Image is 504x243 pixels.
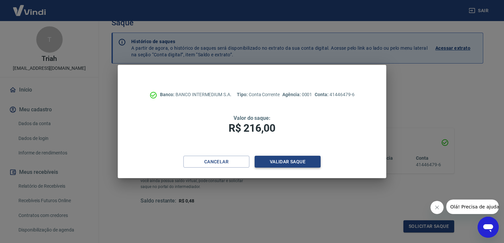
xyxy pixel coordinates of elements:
[237,91,280,98] p: Conta Corrente
[255,156,321,168] button: Validar saque
[183,156,249,168] button: Cancelar
[446,200,499,214] iframe: Mensagem da empresa
[160,92,175,97] span: Banco:
[237,92,249,97] span: Tipo:
[430,201,444,214] iframe: Fechar mensagem
[160,91,232,98] p: BANCO INTERMEDIUM S.A.
[229,122,275,134] span: R$ 216,00
[282,91,312,98] p: 0001
[315,91,354,98] p: 41446479-6
[478,217,499,238] iframe: Botão para abrir a janela de mensagens
[282,92,302,97] span: Agência:
[315,92,330,97] span: Conta:
[4,5,55,10] span: Olá! Precisa de ajuda?
[234,115,270,121] span: Valor do saque:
